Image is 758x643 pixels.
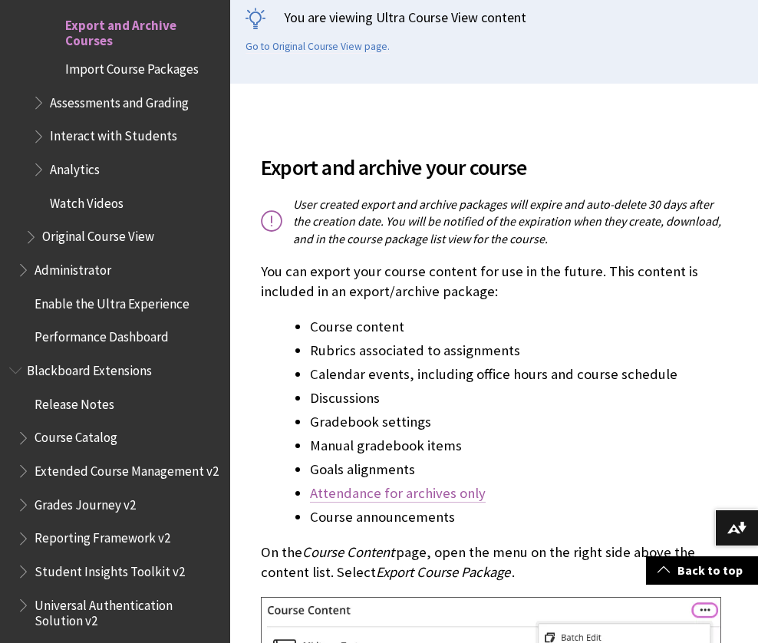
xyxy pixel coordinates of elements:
[50,157,100,177] span: Analytics
[310,459,727,480] li: Goals alignments
[310,484,486,503] a: Attendance for archives only
[50,190,124,211] span: Watch Videos
[9,358,221,628] nav: Book outline for Blackboard Extensions
[35,458,219,479] span: Extended Course Management v2
[310,435,727,457] li: Manual gradebook items
[261,196,727,247] p: User created export and archive packages will expire and auto-delete 30 days after the creation d...
[246,40,390,54] a: Go to Original Course View page.
[310,506,727,528] li: Course announcements
[261,542,727,582] p: On the page, open the menu on the right side above the content list. Select .
[261,262,727,302] p: You can export your course content for use in the future. This content is included in an export/a...
[50,90,189,110] span: Assessments and Grading
[35,391,114,412] span: Release Notes
[35,257,111,278] span: Administrator
[42,224,154,245] span: Original Course View
[376,563,510,581] span: Export Course Package
[50,124,177,144] span: Interact with Students
[65,12,219,48] span: Export and Archive Courses
[35,526,170,546] span: Reporting Framework v2
[27,358,152,378] span: Blackboard Extensions
[310,364,727,385] li: Calendar events, including office hours and course schedule
[35,492,136,513] span: Grades Journey v2
[310,387,727,409] li: Discussions
[302,543,394,561] span: Course Content
[35,291,189,312] span: Enable the Ultra Experience
[35,559,185,579] span: Student Insights Toolkit v2
[646,556,758,585] a: Back to top
[310,411,727,433] li: Gradebook settings
[35,592,219,628] span: Universal Authentication Solution v2
[35,425,117,446] span: Course Catalog
[35,325,169,345] span: Performance Dashboard
[65,56,199,77] span: Import Course Packages
[246,8,743,27] p: You are viewing Ultra Course View content
[261,151,727,183] span: Export and archive your course
[310,340,727,361] li: Rubrics associated to assignments
[310,316,727,338] li: Course content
